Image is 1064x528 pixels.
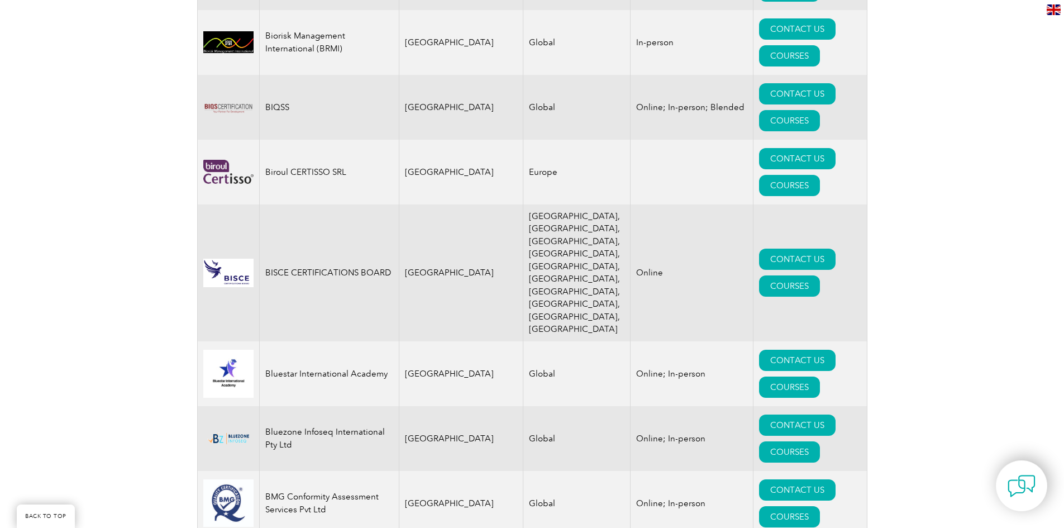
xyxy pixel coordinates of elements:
a: BACK TO TOP [17,505,75,528]
img: contact-chat.png [1008,472,1036,500]
a: COURSES [759,377,820,398]
img: 48480d59-8fd2-ef11-a72f-002248108aed-logo.png [203,160,254,184]
td: Biroul CERTISSO SRL [259,140,399,204]
td: Global [523,406,631,471]
td: In-person [631,10,753,75]
a: CONTACT US [759,415,836,436]
td: Bluezone Infoseq International Pty Ltd [259,406,399,471]
img: 6d429293-486f-eb11-a812-002248153038-logo.jpg [203,479,254,527]
a: COURSES [759,175,820,196]
td: [GEOGRAPHIC_DATA], [GEOGRAPHIC_DATA], [GEOGRAPHIC_DATA], [GEOGRAPHIC_DATA], [GEOGRAPHIC_DATA], [G... [523,204,631,341]
td: [GEOGRAPHIC_DATA] [399,140,523,204]
td: [GEOGRAPHIC_DATA] [399,204,523,341]
a: CONTACT US [759,83,836,104]
img: en [1047,4,1061,15]
img: bf5d7865-000f-ed11-b83d-00224814fd52-logo.png [203,430,254,447]
td: Biorisk Management International (BRMI) [259,10,399,75]
td: BISCE CERTIFICATIONS BOARD [259,204,399,341]
a: COURSES [759,275,820,297]
a: CONTACT US [759,148,836,169]
td: Online; In-person [631,406,753,471]
a: CONTACT US [759,18,836,40]
a: COURSES [759,506,820,527]
a: CONTACT US [759,479,836,501]
td: Global [523,341,631,406]
a: COURSES [759,441,820,463]
td: [GEOGRAPHIC_DATA] [399,75,523,140]
td: [GEOGRAPHIC_DATA] [399,341,523,406]
img: 13dcf6a5-49c1-ed11-b597-0022481565fd-logo.png [203,82,254,132]
td: Bluestar International Academy [259,341,399,406]
img: 4e2ac0e6-64e0-ed11-a7c5-00224814fd52-logo.jpg [203,259,254,287]
td: BIQSS [259,75,399,140]
td: Europe [523,140,631,204]
td: Global [523,75,631,140]
a: COURSES [759,110,820,131]
td: Online [631,204,753,341]
td: Global [523,10,631,75]
td: Online; In-person [631,341,753,406]
td: [GEOGRAPHIC_DATA] [399,406,523,471]
a: CONTACT US [759,350,836,371]
a: CONTACT US [759,249,836,270]
td: Online; In-person; Blended [631,75,753,140]
img: d01771b9-0638-ef11-a316-00224812a81c-logo.jpg [203,31,254,53]
td: [GEOGRAPHIC_DATA] [399,10,523,75]
a: COURSES [759,45,820,66]
img: 0db89cae-16d3-ed11-a7c7-0022481565fd-logo.jpg [203,350,254,398]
